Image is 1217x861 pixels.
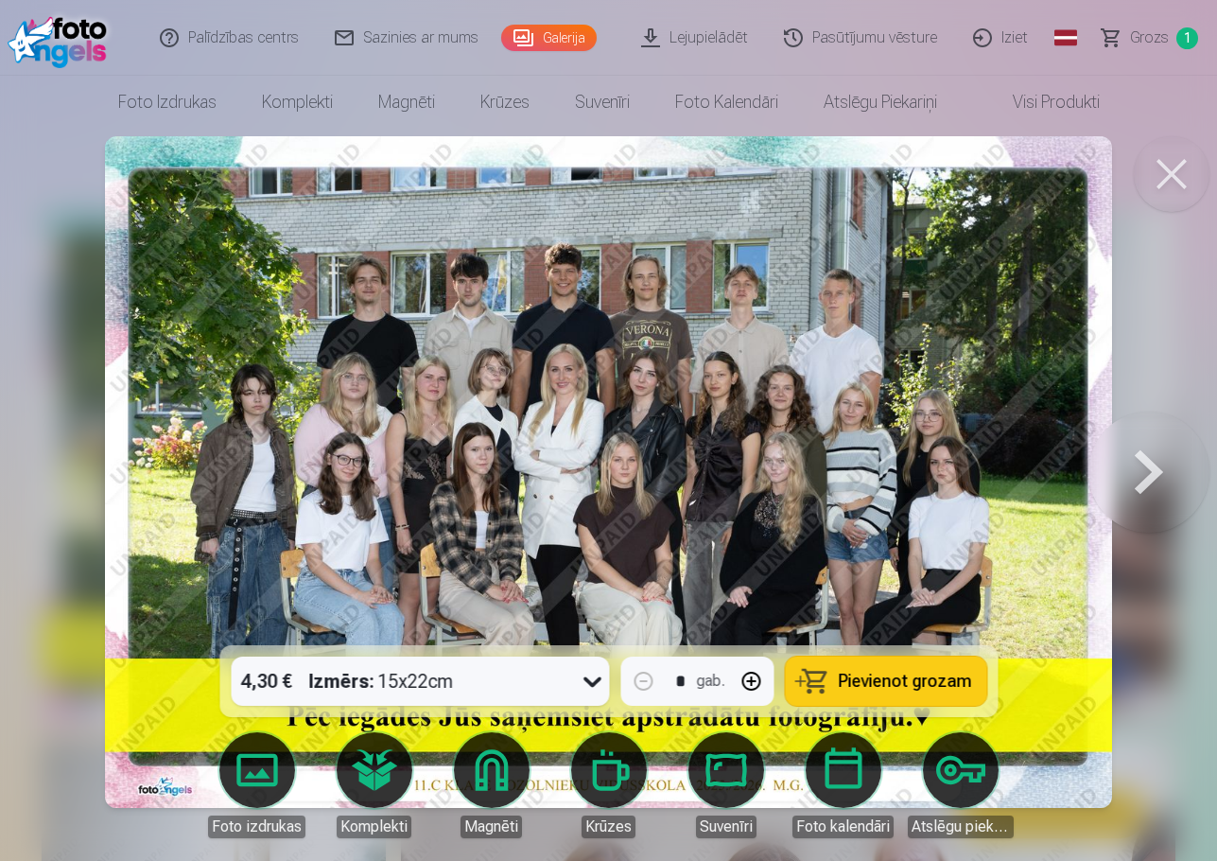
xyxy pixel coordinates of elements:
[208,816,305,838] div: Foto izdrukas
[439,732,545,838] a: Magnēti
[231,657,301,706] div: 4,30 €
[356,76,458,129] a: Magnēti
[801,76,960,129] a: Atslēgu piekariņi
[239,76,356,129] a: Komplekti
[1176,27,1198,49] span: 1
[673,732,779,838] a: Suvenīri
[204,732,310,838] a: Foto izdrukas
[308,668,374,694] strong: Izmērs :
[696,670,724,693] div: gab.
[337,816,411,838] div: Komplekti
[652,76,801,129] a: Foto kalendāri
[791,732,896,838] a: Foto kalendāri
[785,657,986,706] button: Pievienot grozam
[552,76,652,129] a: Suvenīri
[582,816,635,838] div: Krūzes
[556,732,662,838] a: Krūzes
[322,732,427,838] a: Komplekti
[501,25,597,51] a: Galerija
[96,76,239,129] a: Foto izdrukas
[792,816,894,838] div: Foto kalendāri
[461,816,522,838] div: Magnēti
[458,76,552,129] a: Krūzes
[696,816,756,838] div: Suvenīri
[8,8,116,68] img: /fa1
[960,76,1122,129] a: Visi produkti
[308,657,453,706] div: 15x22cm
[1130,26,1169,49] span: Grozs
[908,732,1014,838] a: Atslēgu piekariņi
[908,816,1014,838] div: Atslēgu piekariņi
[838,673,971,690] span: Pievienot grozam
